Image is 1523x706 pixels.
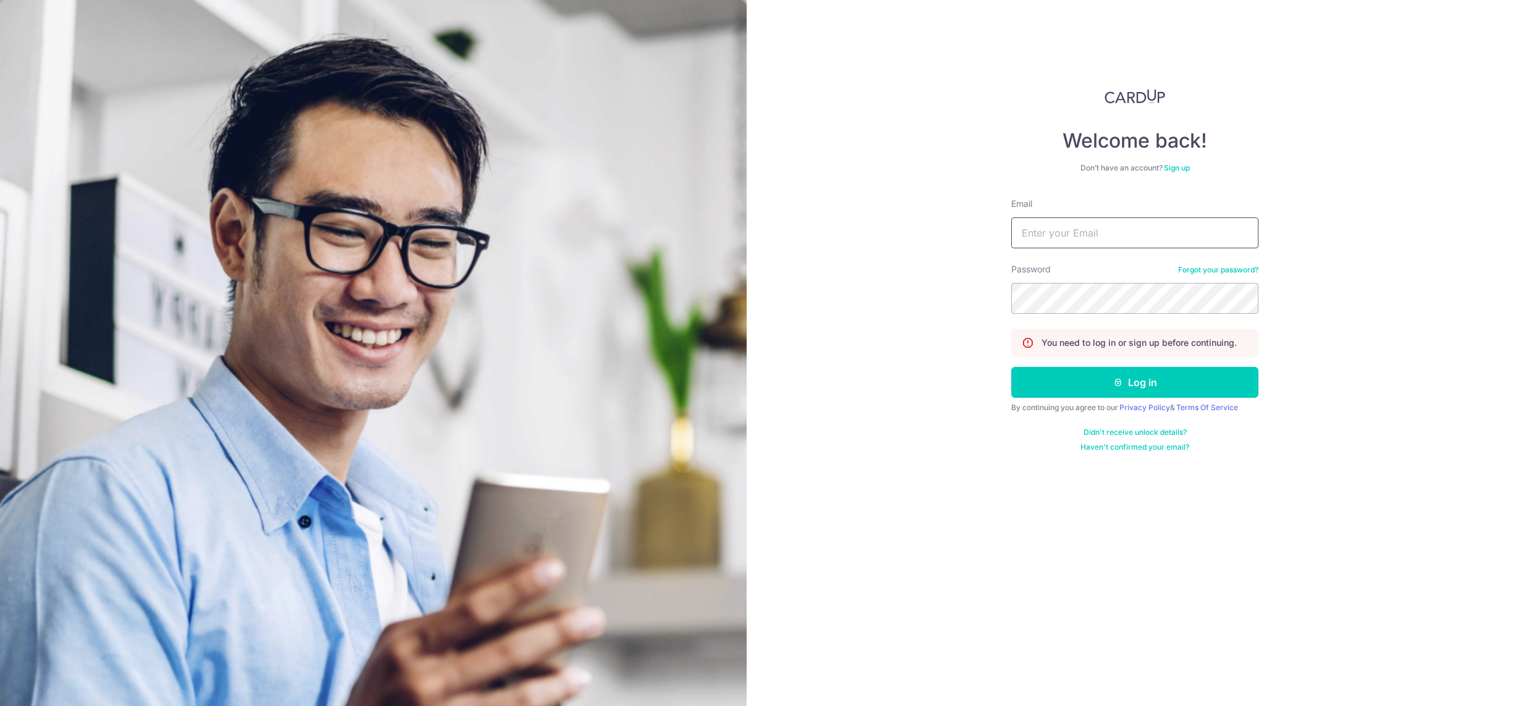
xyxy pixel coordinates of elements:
[1080,442,1189,452] a: Haven't confirmed your email?
[1105,89,1165,104] img: CardUp Logo
[1011,403,1258,413] div: By continuing you agree to our &
[1041,337,1237,349] p: You need to log in or sign up before continuing.
[1011,263,1051,275] label: Password
[1011,163,1258,173] div: Don’t have an account?
[1011,367,1258,398] button: Log in
[1164,163,1190,172] a: Sign up
[1084,427,1187,437] a: Didn't receive unlock details?
[1011,217,1258,248] input: Enter your Email
[1011,198,1032,210] label: Email
[1176,403,1238,412] a: Terms Of Service
[1119,403,1170,412] a: Privacy Policy
[1011,128,1258,153] h4: Welcome back!
[1178,265,1258,275] a: Forgot your password?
